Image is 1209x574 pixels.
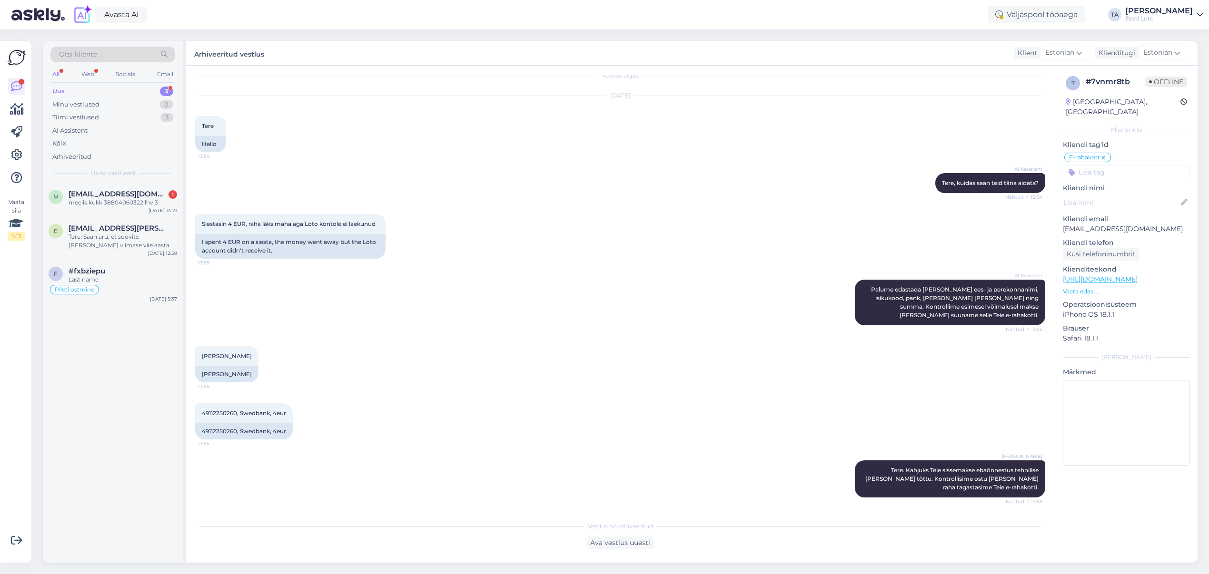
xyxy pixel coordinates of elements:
[72,5,92,25] img: explore-ai
[988,6,1085,23] div: Väljaspool tööaega
[1006,326,1042,333] span: Nähtud ✓ 13:55
[69,267,105,275] span: #fxbziepu
[69,275,177,284] div: Last name
[150,295,177,302] div: [DATE] 5:37
[1063,333,1190,343] p: Safari 18.1.1
[8,232,25,241] div: 2 / 3
[52,113,99,122] div: Tiimi vestlused
[1006,498,1042,505] span: Nähtud ✓ 13:58
[168,190,177,199] div: 1
[195,71,1045,80] div: Vestlus algas
[202,220,376,227] span: Siestasin 4 EUR, raha läks maha aga Loto kontole ei laekunud
[8,49,26,67] img: Askly Logo
[865,467,1040,491] span: Tere. Kahjuks Teie sissemakse ebaõnnestus tehnilise [PERSON_NAME] tõttu. Kontrollisime ostu [PERS...
[195,366,258,382] div: [PERSON_NAME]
[1005,194,1042,201] span: Nähtud ✓ 13:54
[1007,272,1042,279] span: AI Assistent
[1063,367,1190,377] p: Märkmed
[1063,323,1190,333] p: Brauser
[69,224,168,233] span: even.aruoja@mail.ee
[1063,165,1190,179] input: Lisa tag
[149,207,177,214] div: [DATE] 14:21
[159,100,173,109] div: 0
[1108,8,1121,21] div: TA
[69,190,168,198] span: mell1988@hotmail.com
[942,179,1039,186] span: Tere, kuidas saan teid täna aidata?
[1045,48,1074,58] span: Estonian
[160,113,173,122] div: 3
[69,198,177,207] div: meelis kukk 38804060322 lhv 3
[53,193,59,200] span: m
[1069,155,1100,160] span: E-rahakott
[1063,183,1190,193] p: Kliendi nimi
[1125,15,1193,22] div: Eesti Loto
[79,68,96,80] div: Web
[52,100,99,109] div: Minu vestlused
[1143,48,1172,58] span: Estonian
[91,169,135,177] span: Uued vestlused
[198,259,234,266] span: 13:55
[202,409,286,417] span: 49112250260, Swedbank, 4eur
[155,68,175,80] div: Email
[1063,224,1190,234] p: [EMAIL_ADDRESS][DOMAIN_NAME]
[96,7,147,23] a: Avasta AI
[1086,76,1145,88] div: # 7vnmr8tb
[202,352,252,360] span: [PERSON_NAME]
[198,153,234,160] span: 13:54
[52,126,88,136] div: AI Assistent
[1125,7,1203,22] a: [PERSON_NAME]Eesti Loto
[1066,97,1180,117] div: [GEOGRAPHIC_DATA], [GEOGRAPHIC_DATA]
[195,136,226,152] div: Hello
[1063,197,1179,208] input: Lisa nimi
[1063,310,1190,320] p: iPhone OS 18.1.1
[1063,300,1190,310] p: Operatsioonisüsteem
[8,198,25,241] div: Vaata siia
[59,49,97,59] span: Otsi kliente
[52,139,66,148] div: Kõik
[50,68,61,80] div: All
[1014,48,1037,58] div: Klient
[55,287,94,292] span: Pileti ostmine
[586,536,654,549] div: Ava vestlus uuesti
[160,87,173,96] div: 3
[195,91,1045,100] div: [DATE]
[1001,453,1042,460] span: [PERSON_NAME]
[194,47,264,59] label: Arhiveeritud vestlus
[1063,353,1190,361] div: [PERSON_NAME]
[1063,214,1190,224] p: Kliendi email
[1063,287,1190,296] p: Vaata edasi ...
[871,286,1040,319] span: Palume edastada [PERSON_NAME] ees- ja perekonnanimi, isikukood, pank, [PERSON_NAME] [PERSON_NAME]...
[1071,79,1075,87] span: 7
[1007,165,1042,173] span: AI Assistent
[1125,7,1193,15] div: [PERSON_NAME]
[202,122,214,129] span: Tere
[54,227,58,234] span: e
[1063,275,1138,283] a: [URL][DOMAIN_NAME]
[1063,264,1190,274] p: Klienditeekond
[1063,238,1190,248] p: Kliendi telefon
[54,270,58,277] span: f
[198,383,234,390] span: 13:55
[195,234,386,259] div: I spent 4 EUR on a siesta, the money went away but the Loto account didn't receive it.
[1145,77,1187,87] span: Offline
[588,522,653,531] span: Vestlus on arhiveeritud
[198,440,234,447] span: 13:55
[114,68,137,80] div: Socials
[1063,140,1190,150] p: Kliendi tag'id
[69,233,177,250] div: Tere! Saan aru, et soovite [PERSON_NAME] viimase viie aasta väljavõtet sissemaksete, väljamaksete...
[195,423,293,439] div: 49112250260, Swedbank, 4eur
[1063,248,1140,261] div: Küsi telefoninumbrit
[52,87,65,96] div: Uus
[1095,48,1135,58] div: Klienditugi
[148,250,177,257] div: [DATE] 12:59
[1063,126,1190,134] div: Kliendi info
[52,152,91,162] div: Arhiveeritud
